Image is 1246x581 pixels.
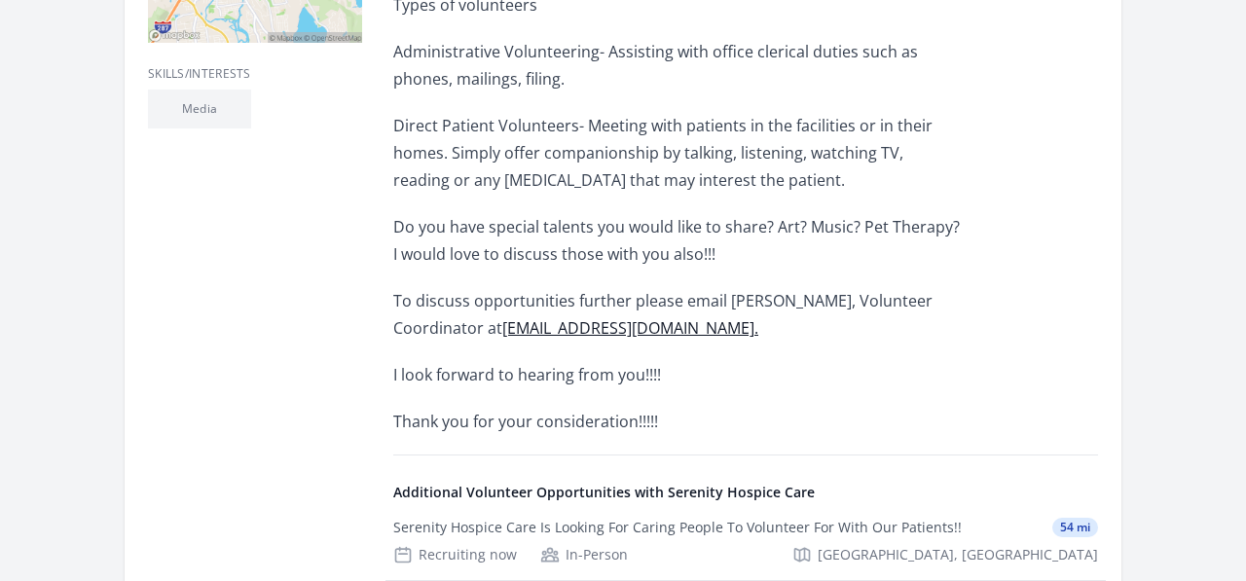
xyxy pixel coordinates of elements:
[148,66,362,82] h3: Skills/Interests
[540,545,628,564] div: In-Person
[393,545,517,564] div: Recruiting now
[818,545,1098,564] span: [GEOGRAPHIC_DATA], [GEOGRAPHIC_DATA]
[393,287,963,342] p: To discuss opportunities further please email [PERSON_NAME], Volunteer Coordinator at
[502,317,758,339] a: [EMAIL_ADDRESS][DOMAIN_NAME].
[385,502,1106,580] a: Serenity Hospice Care Is Looking For Caring People To Volunteer For With Our Patients!! 54 mi Rec...
[393,483,1098,502] h4: Additional Volunteer Opportunities with Serenity Hospice Care
[393,408,963,435] p: Thank you for your consideration!!!!!
[393,518,962,537] div: Serenity Hospice Care Is Looking For Caring People To Volunteer For With Our Patients!!
[393,213,963,268] p: Do you have special talents you would like to share? Art? Music? Pet Therapy? I would love to dis...
[393,361,963,388] p: I look forward to hearing from you!!!!
[148,90,251,128] li: Media
[393,112,963,194] p: Direct Patient Volunteers- Meeting with patients in the facilities or in their homes. Simply offe...
[393,38,963,92] p: Administrative Volunteering- Assisting with office clerical duties such as phones, mailings, filing.
[1052,518,1098,537] span: 54 mi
